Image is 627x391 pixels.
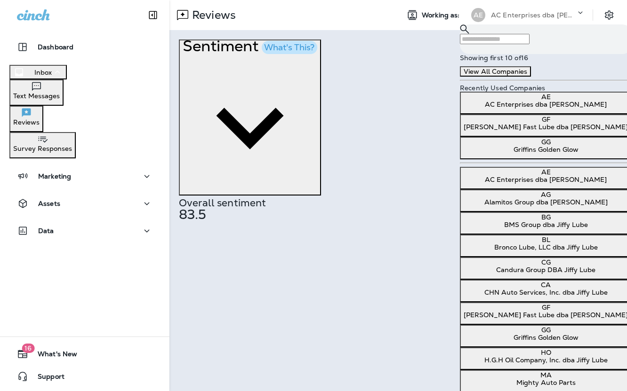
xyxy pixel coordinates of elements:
[179,211,618,218] h1: 83.5
[262,41,317,54] button: What's This?
[9,167,160,186] button: Marketing
[183,41,317,56] h1: Sentiment
[188,8,236,22] p: Reviews
[179,199,618,207] h2: Overall sentiment
[38,227,54,235] p: Data
[9,221,160,240] button: Data
[13,145,72,152] p: Survey Responses
[9,65,67,79] button: Inbox
[22,344,34,353] span: 16
[9,106,43,132] button: Reviews
[28,373,64,384] span: Support
[9,79,64,106] button: Text Messages
[38,43,73,51] p: Dashboard
[38,200,60,207] p: Assets
[460,66,531,77] button: View All Companies
[179,39,321,195] button: SentimentWhat's This?
[28,350,77,361] span: What's New
[140,6,166,24] button: Collapse Sidebar
[38,172,71,180] p: Marketing
[9,38,160,56] button: Dashboard
[491,11,576,19] p: AC Enterprises dba [PERSON_NAME]
[264,43,314,52] div: What's This?
[9,367,160,386] button: Support
[9,194,160,213] button: Assets
[471,8,485,22] div: AE
[9,132,76,158] button: Survey Responses
[9,344,160,363] button: 16What's New
[422,11,462,19] span: Working as:
[13,92,60,100] p: Text Messages
[34,69,52,76] p: Inbox
[601,7,618,23] button: Settings
[13,118,40,126] p: Reviews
